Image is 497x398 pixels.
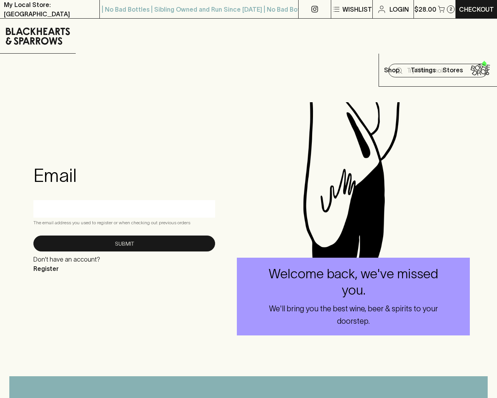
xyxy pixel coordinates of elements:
h6: We'll bring you the best wine, beer & spirits to your doorstep. [265,302,442,327]
p: Login [389,5,409,14]
p: $28.00 [414,5,436,14]
p: Register [33,264,100,273]
button: Submit [33,236,215,251]
p: Don't have an account? [33,255,100,264]
p: The email address you used to register or when checking out previous orders [33,219,215,227]
img: pjver.png [237,102,470,258]
p: 2 [450,7,452,11]
h4: Welcome back, we've missed you. [265,266,442,298]
button: Shop [379,54,408,86]
h3: Email [33,164,215,186]
p: Wishlist [342,5,372,14]
input: Try "Pinot noir" [407,65,481,77]
p: Shop [384,65,400,75]
a: Stores [438,54,467,86]
p: Checkout [459,5,494,14]
a: Tastings [408,54,438,86]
